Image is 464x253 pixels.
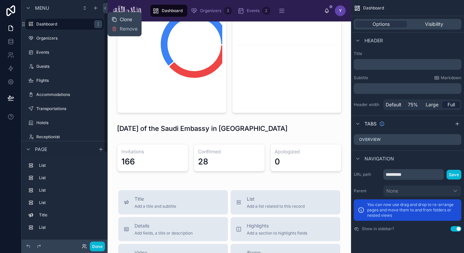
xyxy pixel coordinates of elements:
a: Hotels [26,117,104,128]
a: Accommodations [26,89,104,100]
div: scrollable content [354,59,461,70]
div: 3 [224,7,232,15]
span: Navigation [364,155,394,162]
span: Highlights [247,222,307,229]
span: Dashboard [162,8,183,13]
span: Organizers [200,8,221,13]
label: Transportations [36,106,102,111]
div: scrollable content [22,157,108,240]
span: Add a section to highlights fields [247,231,307,236]
label: List [39,163,101,168]
span: Full [448,101,455,108]
span: Large [426,101,438,108]
label: Title [39,212,101,218]
span: Remove [120,26,138,32]
span: Menu [35,5,49,11]
span: Add fields, a title or description [134,231,193,236]
div: scrollable content [147,3,324,18]
div: 2 [262,7,270,15]
button: DetailsAdd fields, a title or description [118,217,228,241]
a: Dashboard [26,19,104,30]
img: App logo [113,5,142,16]
button: TitleAdd a title and subtitle [118,190,228,214]
span: Clone [120,16,132,23]
a: Transportations [26,103,104,114]
a: Guests [26,61,104,72]
label: Events [36,50,102,55]
label: List [39,175,101,181]
label: Subtitle [354,75,368,81]
p: You can now use drag and drop to re-arrange pages and move them to and from folders or nested views [367,202,457,218]
button: HighlightsAdd a section to highlights fields [231,217,340,241]
button: None [383,185,461,197]
span: Add a title and subtitle [134,204,176,209]
label: Header width [354,102,381,107]
button: Remove [112,26,138,32]
a: Organizers3 [189,5,234,17]
label: Guests [36,64,102,69]
span: Add a list related to this record [247,204,305,209]
label: Parent [354,188,381,194]
button: Clone [112,16,138,23]
span: Options [373,21,390,28]
span: None [386,188,398,194]
label: Title [354,51,461,56]
span: Markdown [441,75,461,81]
span: Title [134,196,176,202]
button: Save [447,170,461,180]
span: Page [35,146,47,153]
label: Organizers [36,36,102,41]
span: Y [339,8,342,13]
span: Header [364,37,383,44]
label: List [39,188,101,193]
a: Receptionist [26,132,104,142]
span: Dashboard [363,5,384,11]
a: Markdown [434,75,461,81]
span: Visibility [425,21,443,28]
label: Accommodations [36,92,102,97]
span: Details [134,222,193,229]
span: Events [247,8,260,13]
span: Tabs [364,120,377,127]
span: List [247,196,305,202]
label: List [39,200,101,205]
label: Flights [36,78,102,83]
a: Events2 [235,5,272,17]
label: URL path [354,172,381,177]
div: scrollable content [354,83,461,94]
label: Overview [359,137,381,142]
a: Dashboard [150,5,187,17]
a: Organizers [26,33,104,44]
button: ListAdd a list related to this record [231,190,340,214]
a: Flights [26,75,104,86]
label: Dashboard [36,21,90,27]
label: List [39,225,101,230]
span: 75% [408,101,418,108]
label: Show in sidebar? [362,226,394,232]
button: Done [90,242,105,251]
a: Events [26,47,104,58]
label: Receptionist [36,134,102,140]
label: Hotels [36,120,102,125]
span: Default [386,101,401,108]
